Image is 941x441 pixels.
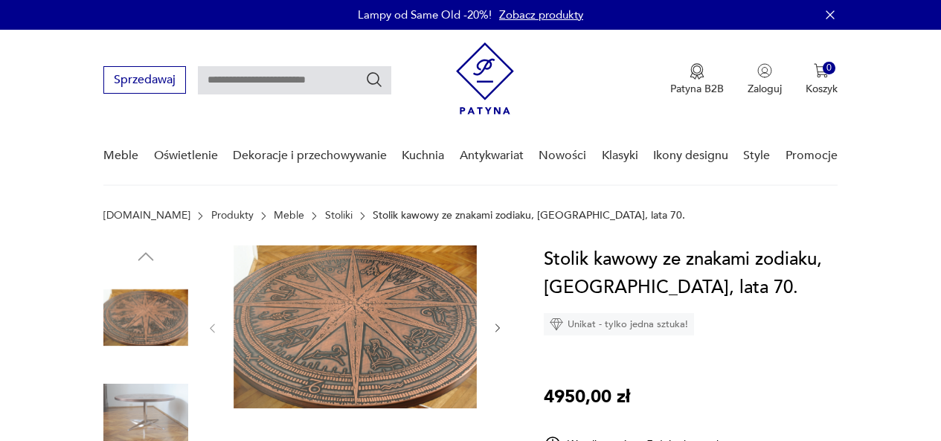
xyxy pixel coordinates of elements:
button: Szukaj [365,71,383,88]
button: 0Koszyk [806,63,838,96]
div: 0 [823,62,835,74]
p: Stolik kawowy ze znakami zodiaku, [GEOGRAPHIC_DATA], lata 70. [373,210,685,222]
a: Nowości [539,127,586,184]
img: Ikona medalu [690,63,704,80]
img: Ikonka użytkownika [757,63,772,78]
p: Koszyk [806,82,838,96]
a: Klasyki [602,127,638,184]
p: Zaloguj [748,82,782,96]
a: Promocje [786,127,838,184]
a: Dekoracje i przechowywanie [233,127,387,184]
div: Unikat - tylko jedna sztuka! [544,313,694,335]
a: Kuchnia [402,127,444,184]
a: Zobacz produkty [499,7,583,22]
p: Lampy od Same Old -20%! [358,7,492,22]
a: Antykwariat [460,127,524,184]
a: Produkty [211,210,254,222]
img: Ikona diamentu [550,318,563,331]
img: Ikona koszyka [814,63,829,78]
button: Patyna B2B [670,63,724,96]
h1: Stolik kawowy ze znakami zodiaku, [GEOGRAPHIC_DATA], lata 70. [544,245,838,302]
a: Ikona medaluPatyna B2B [670,63,724,96]
p: 4950,00 zł [544,383,630,411]
a: Stoliki [325,210,353,222]
a: Sprzedawaj [103,76,186,86]
p: Patyna B2B [670,82,724,96]
a: Ikony designu [653,127,728,184]
a: [DOMAIN_NAME] [103,210,190,222]
img: Patyna - sklep z meblami i dekoracjami vintage [456,42,514,115]
img: Zdjęcie produktu Stolik kawowy ze znakami zodiaku, Niemcy, lata 70. [234,245,477,408]
a: Oświetlenie [154,127,218,184]
a: Style [743,127,770,184]
a: Meble [274,210,304,222]
button: Sprzedawaj [103,66,186,94]
button: Zaloguj [748,63,782,96]
img: Zdjęcie produktu Stolik kawowy ze znakami zodiaku, Niemcy, lata 70. [103,275,188,360]
a: Meble [103,127,138,184]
